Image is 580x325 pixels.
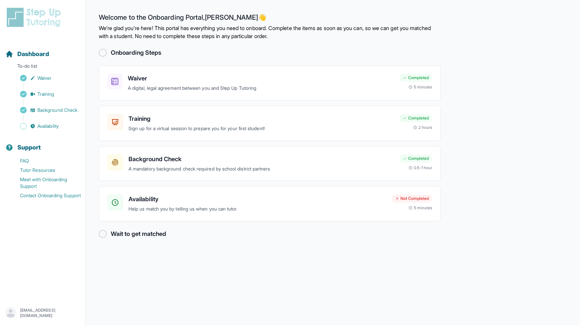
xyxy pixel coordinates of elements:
a: Dashboard [5,49,49,59]
a: Training [5,89,85,99]
h2: Wait to get matched [111,229,166,239]
div: 5 minutes [408,205,432,211]
span: Availability [37,123,59,129]
img: logo [5,7,65,28]
div: Not Completed [392,195,432,203]
a: Waiver [5,73,85,83]
button: [EMAIL_ADDRESS][DOMAIN_NAME] [5,307,80,319]
h3: Background Check [128,154,394,164]
div: 2 hours [413,125,432,130]
h3: Waiver [128,74,394,83]
p: We're glad you're here! This portal has everything you need to onboard. Complete the items as soo... [99,24,441,40]
a: Tutor Resources [5,166,85,175]
div: 0.5-1 hour [408,165,432,171]
p: A mandatory background check required by school district partners [128,165,394,173]
a: AvailabilityHelp us match you by telling us when you can tutor.Not Completed5 minutes [99,186,441,221]
h3: Training [128,114,394,123]
p: Help us match you by telling us when you can tutor. [128,205,386,213]
div: Completed [399,74,432,82]
h2: Onboarding Steps [111,48,161,57]
span: Background Check [37,107,77,113]
div: Completed [399,114,432,122]
h3: Availability [128,195,386,204]
a: Meet with Onboarding Support [5,175,85,191]
a: Availability [5,121,85,131]
span: Support [17,143,41,152]
button: Support [3,132,82,155]
h2: Welcome to the Onboarding Portal, [PERSON_NAME] 👋 [99,13,441,24]
p: [EMAIL_ADDRESS][DOMAIN_NAME] [20,308,80,318]
span: Training [37,91,54,97]
p: A digital, legal agreement between you and Step Up Tutoring [128,84,394,92]
a: Background CheckA mandatory background check required by school district partnersCompleted0.5-1 hour [99,146,441,181]
p: To-do list [3,63,82,72]
a: TrainingSign up for a virtual session to prepare you for your first student!Completed2 hours [99,106,441,141]
p: Sign up for a virtual session to prepare you for your first student! [128,125,394,132]
span: Dashboard [17,49,49,59]
span: Waiver [37,75,51,81]
a: Background Check [5,105,85,115]
div: Completed [399,154,432,162]
a: Contact Onboarding Support [5,191,85,200]
div: 5 minutes [408,84,432,90]
a: FAQ [5,156,85,166]
button: Dashboard [3,39,82,61]
a: WaiverA digital, legal agreement between you and Step Up TutoringCompleted5 minutes [99,65,441,100]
